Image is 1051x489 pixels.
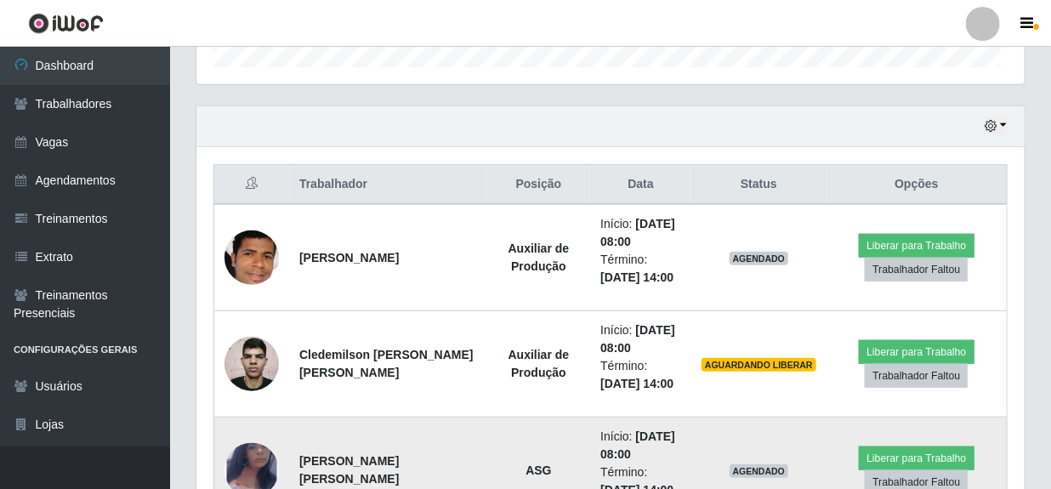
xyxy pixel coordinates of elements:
[600,321,681,357] li: Início:
[590,165,691,205] th: Data
[224,219,279,297] img: 1709861924003.jpeg
[600,428,681,463] li: Início:
[600,215,681,251] li: Início:
[859,340,974,364] button: Liberar para Trabalho
[691,165,827,205] th: Status
[600,323,675,355] time: [DATE] 08:00
[508,242,570,273] strong: Auxiliar de Produção
[600,217,675,248] time: [DATE] 08:00
[487,165,591,205] th: Posição
[299,348,474,379] strong: Cledemilson [PERSON_NAME] [PERSON_NAME]
[600,251,681,287] li: Término:
[600,377,673,390] time: [DATE] 14:00
[508,348,570,379] strong: Auxiliar de Produção
[299,454,399,486] strong: [PERSON_NAME] [PERSON_NAME]
[600,357,681,393] li: Término:
[865,364,968,388] button: Trabalhador Faltou
[224,327,279,401] img: 1750990639445.jpeg
[289,165,487,205] th: Trabalhador
[865,258,968,281] button: Trabalhador Faltou
[730,464,789,478] span: AGENDADO
[600,429,675,461] time: [DATE] 08:00
[600,270,673,284] time: [DATE] 14:00
[299,251,399,264] strong: [PERSON_NAME]
[827,165,1008,205] th: Opções
[702,358,816,372] span: AGUARDANDO LIBERAR
[730,252,789,265] span: AGENDADO
[525,463,551,477] strong: ASG
[859,446,974,470] button: Liberar para Trabalho
[28,13,104,34] img: CoreUI Logo
[859,234,974,258] button: Liberar para Trabalho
